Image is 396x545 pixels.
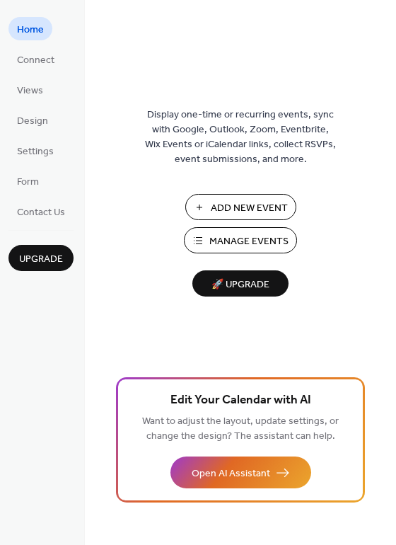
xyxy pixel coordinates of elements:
[17,175,39,190] span: Form
[142,412,339,446] span: Want to adjust the layout, update settings, or change the design? The assistant can help.
[201,275,280,294] span: 🚀 Upgrade
[145,108,336,167] span: Display one-time or recurring events, sync with Google, Outlook, Zoom, Eventbrite, Wix Events or ...
[8,47,63,71] a: Connect
[8,139,62,162] a: Settings
[170,391,311,411] span: Edit Your Calendar with AI
[184,227,297,253] button: Manage Events
[8,200,74,223] a: Contact Us
[185,194,296,220] button: Add New Event
[8,245,74,271] button: Upgrade
[8,108,57,132] a: Design
[17,84,43,98] span: Views
[8,78,52,101] a: Views
[209,234,289,249] span: Manage Events
[192,270,289,297] button: 🚀 Upgrade
[211,201,288,216] span: Add New Event
[192,466,270,481] span: Open AI Assistant
[17,23,44,38] span: Home
[17,144,54,159] span: Settings
[17,53,54,68] span: Connect
[170,457,311,488] button: Open AI Assistant
[8,169,47,193] a: Form
[8,17,52,40] a: Home
[19,252,63,267] span: Upgrade
[17,114,48,129] span: Design
[17,205,65,220] span: Contact Us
